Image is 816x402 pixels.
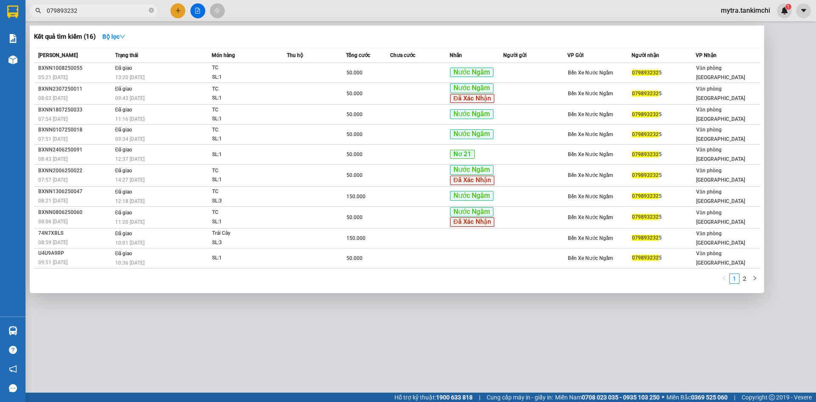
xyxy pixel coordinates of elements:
span: Nơ 21 [450,150,475,159]
span: VP Gửi [567,52,584,58]
span: 10:01 [DATE] [115,240,144,246]
div: TC [212,187,276,197]
span: 50.000 [346,111,363,117]
span: 079893232 [632,70,659,76]
strong: Bộ lọc [102,33,125,40]
span: 11:16 [DATE] [115,116,144,122]
span: Đã Xác Nhận [450,217,494,227]
span: 079893232 [632,193,659,199]
div: U4U9A9RP [38,249,113,258]
span: message [9,384,17,392]
span: Nước Ngầm [450,68,493,77]
span: Trạng thái [115,52,138,58]
img: warehouse-icon [8,55,17,64]
span: Bến Xe Nước Ngầm [568,151,613,157]
span: Văn phòng [GEOGRAPHIC_DATA] [696,189,745,204]
span: Văn phòng [GEOGRAPHIC_DATA] [696,168,745,183]
span: Bến Xe Nước Ngầm [568,235,613,241]
div: 5 [632,213,695,222]
span: Nước Ngầm [450,191,493,201]
div: BXNN0107250018 [38,125,113,134]
span: Người nhận [632,52,659,58]
div: SL: 1 [212,73,276,82]
span: Văn phòng [GEOGRAPHIC_DATA] [696,86,745,101]
span: Đã giao [115,189,133,195]
span: left [722,276,727,281]
span: Văn phòng [GEOGRAPHIC_DATA] [696,251,745,266]
span: 09:43 [DATE] [115,95,144,101]
div: BXNN2406250091 [38,145,113,154]
span: 12:37 [DATE] [115,156,144,162]
span: Văn phòng [GEOGRAPHIC_DATA] [696,107,745,122]
span: search [35,8,41,14]
div: BXNN0806250060 [38,208,113,217]
span: Nước Ngầm [450,207,493,217]
span: Văn phòng [GEOGRAPHIC_DATA] [696,127,745,142]
span: 07:57 [DATE] [38,177,68,183]
span: Văn phòng [GEOGRAPHIC_DATA] [696,65,745,80]
div: 5 [632,68,695,77]
span: 09:34 [DATE] [115,136,144,142]
span: 07:51 [DATE] [38,136,68,142]
div: BXNN2307250011 [38,85,113,94]
span: Bến Xe Nước Ngầm [568,70,613,76]
div: 74N7XBLS [38,229,113,238]
span: Bến Xe Nước Ngầm [568,172,613,178]
span: 150.000 [346,194,365,200]
span: Văn phòng [GEOGRAPHIC_DATA] [696,210,745,225]
li: 2 [739,274,750,284]
div: BXNN1306250047 [38,187,113,196]
span: 13:20 [DATE] [115,74,144,80]
span: 07:54 [DATE] [38,116,68,122]
span: 50.000 [346,151,363,157]
span: 079893232 [632,91,659,97]
span: 08:03 [DATE] [38,95,68,101]
span: Đã giao [115,65,133,71]
button: right [750,274,760,284]
span: 08:21 [DATE] [38,198,68,204]
div: SL: 1 [212,150,276,160]
span: 079893232 [632,111,659,117]
span: close-circle [149,8,154,13]
span: 14:27 [DATE] [115,177,144,183]
span: 150.000 [346,235,365,241]
div: 5 [632,192,695,201]
span: close-circle [149,7,154,15]
span: 05:21 [DATE] [38,74,68,80]
img: warehouse-icon [8,326,17,335]
span: Nước Ngầm [450,109,493,119]
span: 50.000 [346,255,363,261]
span: Đã Xác Nhận [450,176,494,185]
span: down [119,34,125,40]
span: 079893232 [632,255,659,261]
div: BXNN2006250022 [38,166,113,175]
span: [PERSON_NAME] [38,52,78,58]
div: SL: 1 [212,217,276,227]
span: 11:20 [DATE] [115,219,144,225]
span: Đã giao [115,231,133,237]
div: TC [212,125,276,135]
span: 08:06 [DATE] [38,219,68,225]
div: BXNN1807250033 [38,105,113,114]
li: Previous Page [719,274,729,284]
span: notification [9,365,17,373]
div: TC [212,105,276,115]
div: SL: 1 [212,175,276,185]
div: SL: 1 [212,254,276,263]
span: 50.000 [346,70,363,76]
div: 5 [632,130,695,139]
span: Bến Xe Nước Ngầm [568,91,613,97]
span: 08:43 [DATE] [38,156,68,162]
div: TC [212,166,276,176]
div: 5 [632,171,695,180]
div: SL: 1 [212,94,276,103]
span: Đã giao [115,147,133,153]
span: Bến Xe Nước Ngầm [568,255,613,261]
span: Đã giao [115,210,133,216]
span: 50.000 [346,91,363,97]
span: Đã giao [115,86,133,92]
span: 09:51 [DATE] [38,259,68,265]
span: Chưa cước [390,52,415,58]
div: Trái Cây [212,229,276,238]
span: 079893232 [632,235,659,241]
